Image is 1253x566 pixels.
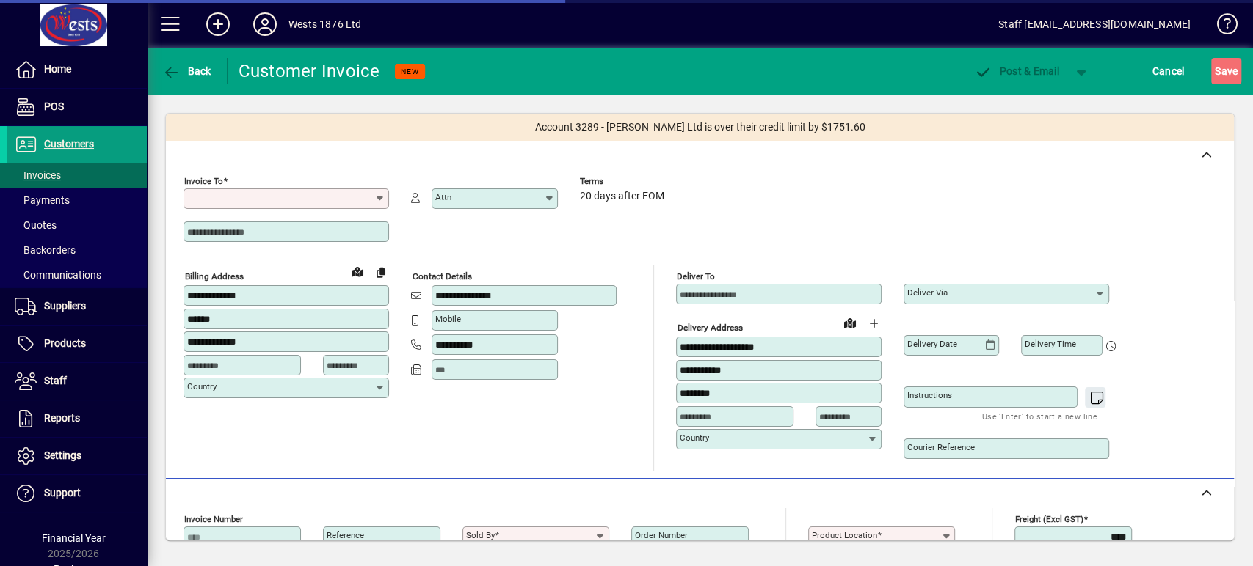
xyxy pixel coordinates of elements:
[239,59,380,83] div: Customer Invoice
[1152,59,1185,83] span: Cancel
[635,530,688,540] mat-label: Order number
[369,260,393,284] button: Copy to Delivery address
[677,271,715,282] mat-label: Deliver To
[44,337,86,349] span: Products
[466,530,495,540] mat-label: Sold by
[7,89,147,125] a: POS
[7,213,147,238] a: Quotes
[15,194,70,206] span: Payments
[147,58,228,84] app-page-header-button: Back
[44,375,67,386] span: Staff
[580,191,664,202] span: 20 days after EOM
[680,433,709,443] mat-label: Country
[7,288,147,325] a: Suppliers
[15,244,76,256] span: Backorders
[1211,58,1241,84] button: Save
[241,11,288,37] button: Profile
[327,530,364,540] mat-label: Reference
[7,400,147,437] a: Reports
[907,339,957,349] mat-label: Delivery date
[15,219,57,231] span: Quotes
[44,412,80,424] span: Reports
[184,176,223,186] mat-label: Invoice To
[7,475,147,512] a: Support
[44,300,86,312] span: Suppliers
[1015,514,1083,524] mat-label: Freight (excl GST)
[967,58,1067,84] button: Post & Email
[195,11,241,37] button: Add
[862,312,885,335] button: Choose address
[1205,3,1235,51] a: Knowledge Base
[982,408,1097,425] mat-hint: Use 'Enter' to start a new line
[1215,65,1221,77] span: S
[907,287,948,298] mat-label: Deliver via
[535,120,865,135] span: Account 3289 - [PERSON_NAME] Ltd is over their credit limit by $1751.60
[838,311,862,334] a: View on map
[7,326,147,362] a: Products
[159,58,215,84] button: Back
[162,65,211,77] span: Back
[1000,65,1006,77] span: P
[7,363,147,400] a: Staff
[1215,59,1238,83] span: ave
[346,260,369,283] a: View on map
[7,438,147,474] a: Settings
[812,530,877,540] mat-label: Product location
[7,262,147,287] a: Communications
[1149,58,1188,84] button: Cancel
[184,514,243,524] mat-label: Invoice number
[435,192,451,202] mat-label: Attn
[44,487,81,499] span: Support
[42,532,106,544] span: Financial Year
[435,314,461,324] mat-label: Mobile
[15,269,101,281] span: Communications
[7,51,147,88] a: Home
[288,12,361,36] div: Wests 1876 Ltd
[187,381,217,392] mat-label: Country
[7,238,147,262] a: Backorders
[44,100,64,112] span: POS
[7,163,147,188] a: Invoices
[907,390,952,400] mat-label: Instructions
[580,177,668,186] span: Terms
[44,138,94,150] span: Customers
[7,188,147,213] a: Payments
[974,65,1059,77] span: ost & Email
[44,63,71,75] span: Home
[15,169,61,181] span: Invoices
[44,449,81,461] span: Settings
[1025,339,1076,349] mat-label: Delivery time
[907,442,975,452] mat-label: Courier Reference
[998,12,1191,36] div: Staff [EMAIL_ADDRESS][DOMAIN_NAME]
[401,67,419,76] span: NEW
